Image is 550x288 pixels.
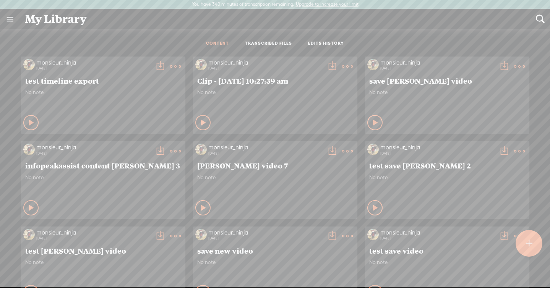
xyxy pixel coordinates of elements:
div: [DATE] [36,66,151,71]
span: test timeline export [25,76,181,85]
span: test [PERSON_NAME] video [25,246,181,255]
span: No note [369,174,525,181]
span: No note [369,89,525,95]
div: [DATE] [380,151,495,156]
div: monsieur_ninja [36,229,151,236]
a: CONTENT [206,40,229,47]
span: No note [25,89,181,95]
label: Upgrade to increase your limit [296,2,359,8]
div: [DATE] [208,236,323,241]
span: No note [197,174,353,181]
img: http%3A%2F%2Fres.cloudinary.com%2Ftrebble-fm%2Fimage%2Fupload%2Fv1709343596%2Fcom.trebble.trebble... [23,144,35,155]
img: http%3A%2F%2Fres.cloudinary.com%2Ftrebble-fm%2Fimage%2Fupload%2Fv1709343596%2Fcom.trebble.trebble... [195,59,207,70]
span: save new video [197,246,353,255]
div: monsieur_ninja [208,144,323,151]
div: [DATE] [208,151,323,156]
span: [PERSON_NAME] video 7 [197,161,353,170]
span: No note [25,174,181,181]
img: http%3A%2F%2Fres.cloudinary.com%2Ftrebble-fm%2Fimage%2Fupload%2Fv1709343596%2Fcom.trebble.trebble... [367,144,379,155]
img: http%3A%2F%2Fres.cloudinary.com%2Ftrebble-fm%2Fimage%2Fupload%2Fv1709343596%2Fcom.trebble.trebble... [23,229,35,240]
img: http%3A%2F%2Fres.cloudinary.com%2Ftrebble-fm%2Fimage%2Fupload%2Fv1709343596%2Fcom.trebble.trebble... [23,59,35,70]
img: http%3A%2F%2Fres.cloudinary.com%2Ftrebble-fm%2Fimage%2Fupload%2Fv1709343596%2Fcom.trebble.trebble... [367,229,379,240]
a: EDITS HISTORY [308,40,344,47]
div: monsieur_ninja [380,229,495,236]
div: [DATE] [208,66,323,71]
div: monsieur_ninja [380,144,495,151]
a: TRANSCRIBED FILES [245,40,292,47]
img: http%3A%2F%2Fres.cloudinary.com%2Ftrebble-fm%2Fimage%2Fupload%2Fv1709343596%2Fcom.trebble.trebble... [195,229,207,240]
span: No note [197,89,353,95]
div: monsieur_ninja [208,229,323,236]
div: My Library [19,9,531,29]
span: No note [25,259,181,265]
div: [DATE] [380,66,495,71]
div: monsieur_ninja [36,144,151,151]
span: save [PERSON_NAME] video [369,76,525,85]
div: monsieur_ninja [208,59,323,66]
span: Clip - [DATE] 10:27:39 am [197,76,353,85]
img: http%3A%2F%2Fres.cloudinary.com%2Ftrebble-fm%2Fimage%2Fupload%2Fv1709343596%2Fcom.trebble.trebble... [367,59,379,70]
img: http%3A%2F%2Fres.cloudinary.com%2Ftrebble-fm%2Fimage%2Fupload%2Fv1709343596%2Fcom.trebble.trebble... [195,144,207,155]
span: infopeakassist content [PERSON_NAME] 3 [25,161,181,170]
div: monsieur_ninja [380,59,495,66]
span: No note [369,259,525,265]
div: [DATE] [36,151,151,156]
div: [DATE] [380,236,495,241]
span: test save [PERSON_NAME] 2 [369,161,525,170]
div: monsieur_ninja [36,59,151,66]
label: You have 340 minutes of transcription remaining. [192,2,294,8]
div: [DATE] [36,236,151,241]
span: test save video [369,246,525,255]
span: No note [197,259,353,265]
